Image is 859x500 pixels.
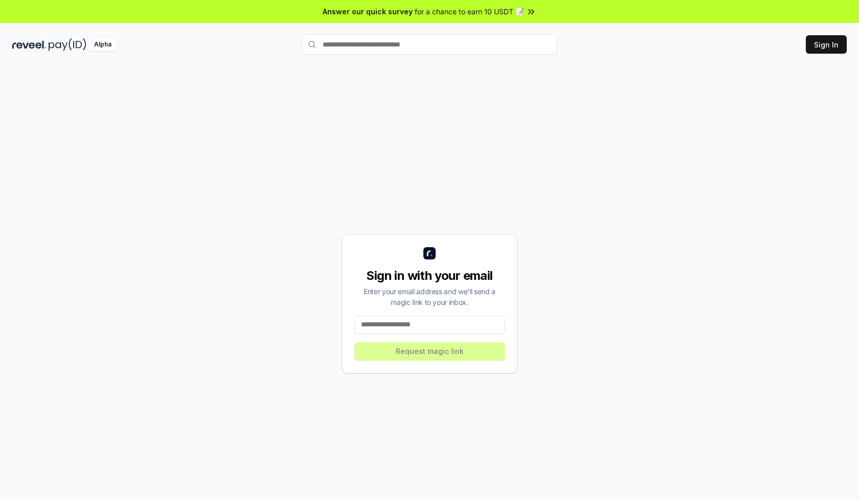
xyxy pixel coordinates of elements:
[354,286,505,307] div: Enter your email address and we’ll send a magic link to your inbox.
[415,6,524,17] span: for a chance to earn 10 USDT 📝
[423,247,436,259] img: logo_small
[12,38,47,51] img: reveel_dark
[354,268,505,284] div: Sign in with your email
[323,6,413,17] span: Answer our quick survey
[49,38,86,51] img: pay_id
[88,38,117,51] div: Alpha
[806,35,847,54] button: Sign In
